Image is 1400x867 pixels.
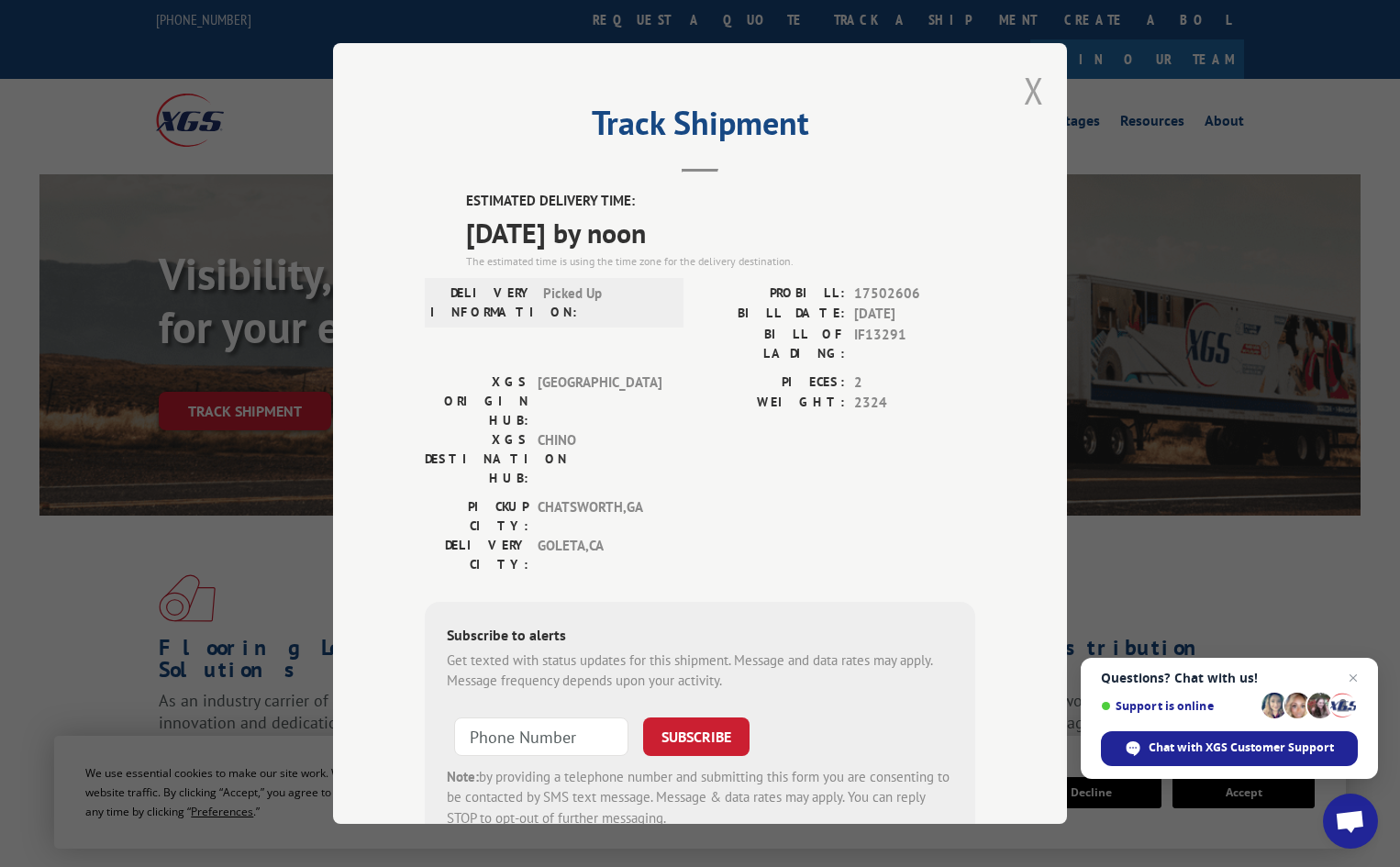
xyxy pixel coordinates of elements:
strong: Note: [447,768,479,785]
button: SUBSCRIBE [643,717,750,756]
span: GOLETA , CA [538,536,661,574]
div: Get texted with status updates for this shipment. Message and data rates may apply. Message frequ... [447,650,953,692]
input: Phone Number [454,717,628,756]
div: Chat with XGS Customer Support [1101,731,1358,766]
span: [GEOGRAPHIC_DATA] [538,372,661,430]
span: IF13291 [854,325,975,363]
button: Close modal [1024,66,1044,115]
label: WEIGHT: [700,393,845,414]
span: CHINO [538,430,661,488]
div: Subscribe to alerts [447,624,953,650]
span: CHATSWORTH , GA [538,497,661,536]
label: ESTIMATED DELIVERY TIME: [466,191,975,212]
label: DELIVERY INFORMATION: [430,283,534,322]
span: 2 [854,372,975,394]
div: by providing a telephone number and submitting this form you are consenting to be contacted by SM... [447,767,953,829]
span: Close chat [1342,667,1364,689]
div: Open chat [1323,794,1378,849]
span: [DATE] [854,304,975,325]
span: 17502606 [854,283,975,305]
label: BILL OF LADING: [700,325,845,363]
div: The estimated time is using the time zone for the delivery destination. [466,253,975,270]
span: Picked Up [543,283,667,322]
span: Questions? Chat with us! [1101,671,1358,685]
label: XGS ORIGIN HUB: [425,372,528,430]
span: Chat with XGS Customer Support [1149,739,1334,756]
span: [DATE] by noon [466,212,975,253]
span: Support is online [1101,699,1255,713]
label: BILL DATE: [700,304,845,325]
label: PIECES: [700,372,845,394]
label: PICKUP CITY: [425,497,528,536]
span: 2324 [854,393,975,414]
label: XGS DESTINATION HUB: [425,430,528,488]
label: DELIVERY CITY: [425,536,528,574]
label: PROBILL: [700,283,845,305]
h2: Track Shipment [425,110,975,145]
